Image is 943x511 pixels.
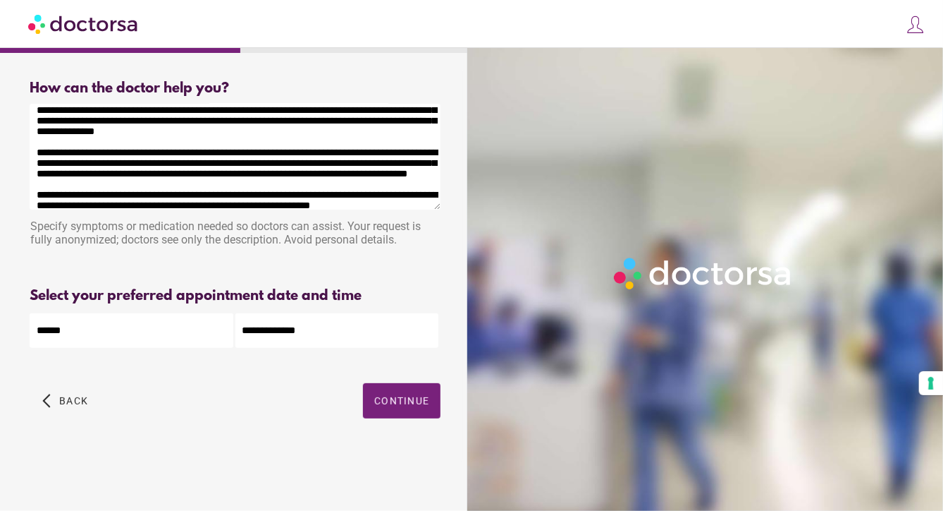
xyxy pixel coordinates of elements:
div: How can the doctor help you? [30,80,440,97]
span: Continue [374,395,429,407]
div: Specify symptoms or medication needed so doctors can assist. Your request is fully anonymized; do... [30,212,440,257]
button: arrow_back_ios Back [37,383,94,419]
div: Select your preferred appointment date and time [30,288,440,304]
img: Doctorsa.com [28,8,140,40]
span: Back [59,395,88,407]
button: Continue [363,383,440,419]
img: icons8-customer-100.png [906,15,925,35]
img: Logo-Doctorsa-trans-White-partial-flat.png [609,253,798,295]
button: Your consent preferences for tracking technologies [919,371,943,395]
